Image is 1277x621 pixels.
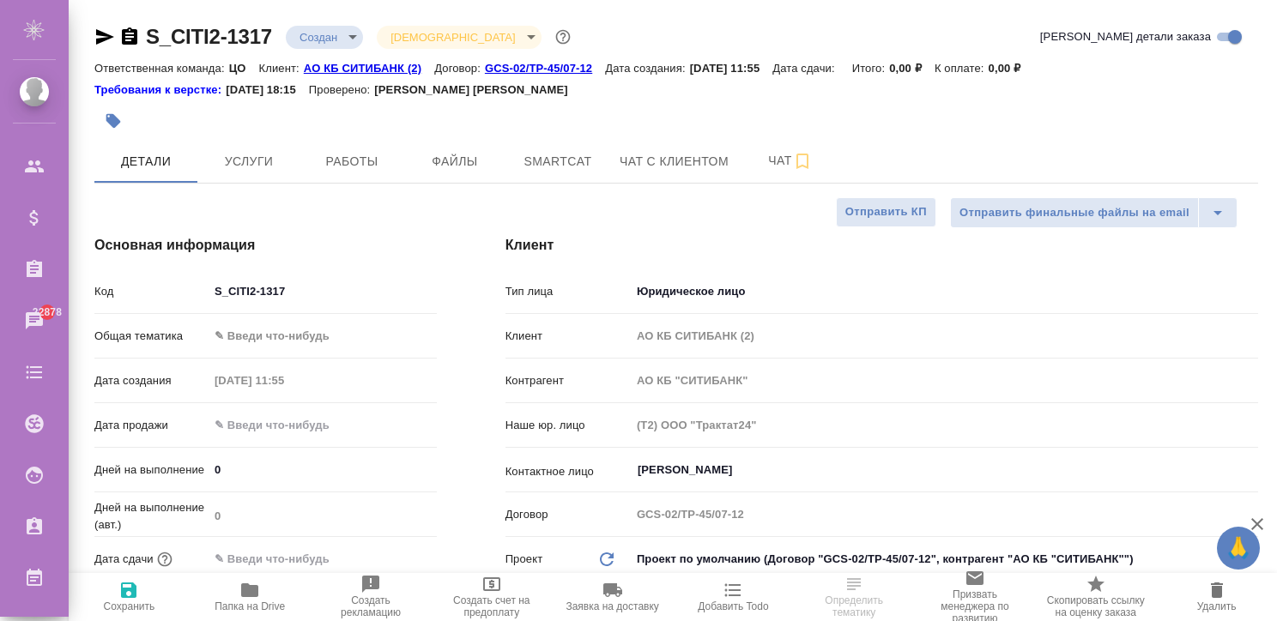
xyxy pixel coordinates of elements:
[485,60,605,75] a: GCS-02/TP-45/07-12
[698,600,768,612] span: Добавить Todo
[1156,573,1277,621] button: Удалить
[22,304,72,321] span: 22878
[374,81,581,99] p: [PERSON_NAME] [PERSON_NAME]
[605,62,689,75] p: Дата создания:
[792,151,813,172] svg: Подписаться
[505,463,631,480] p: Контактное лицо
[94,27,115,47] button: Скопировать ссылку для ЯМессенджера
[94,283,209,300] p: Код
[94,81,226,99] a: Требования к верстке:
[566,600,658,612] span: Заявка на доставку
[485,62,605,75] p: GCS-02/TP-45/07-12
[209,413,359,437] input: ✎ Введи что-нибудь
[209,503,437,528] input: Пустое поле
[209,322,437,351] div: ✎ Введи что-нибудь
[517,151,599,172] span: Smartcat
[552,26,574,48] button: Доп статусы указывают на важность/срочность заказа
[552,573,673,621] button: Заявка на доставку
[505,283,631,300] p: Тип лица
[1045,594,1146,618] span: Скопировать ссылку на оценку заказа
[69,573,190,621] button: Сохранить
[950,197,1238,228] div: split button
[749,150,832,172] span: Чат
[94,328,209,345] p: Общая тематика
[377,26,541,49] div: Создан
[505,328,631,345] p: Клиент
[94,417,209,434] p: Дата продажи
[631,277,1258,306] div: Юридическое лицо
[889,62,935,75] p: 0,00 ₽
[146,25,272,48] a: S_CITI2-1317
[94,62,229,75] p: Ответственная команда:
[690,62,773,75] p: [DATE] 11:55
[208,151,290,172] span: Услуги
[1035,573,1156,621] button: Скопировать ссылку на оценку заказа
[226,81,309,99] p: [DATE] 18:15
[229,62,259,75] p: ЦО
[505,551,543,568] p: Проект
[286,26,363,49] div: Создан
[105,151,187,172] span: Детали
[505,372,631,389] p: Контрагент
[959,203,1189,223] span: Отправить финальные файлы на email
[431,573,552,621] button: Создать счет на предоплату
[794,573,915,621] button: Определить тематику
[309,81,375,99] p: Проверено:
[385,30,520,45] button: [DEMOGRAPHIC_DATA]
[804,594,905,618] span: Определить тематику
[845,202,927,222] span: Отправить КП
[94,102,132,140] button: Добавить тэг
[915,573,1036,621] button: Призвать менеджера по развитию
[304,62,434,75] p: АО КБ СИТИБАНК (2)
[935,62,989,75] p: К оплате:
[154,548,176,570] button: Если добавить услуги и заполнить их объемом, то дата рассчитается автоматически
[950,197,1199,228] button: Отправить финальные файлы на email
[215,600,285,612] span: Папка на Drive
[1224,530,1253,566] span: 🙏
[1217,527,1260,570] button: 🙏
[772,62,838,75] p: Дата сдачи:
[311,573,432,621] button: Создать рекламацию
[505,417,631,434] p: Наше юр. лицо
[94,499,209,534] p: Дней на выполнение (авт.)
[836,197,936,227] button: Отправить КП
[94,81,226,99] div: Нажми, чтобы открыть папку с инструкцией
[304,60,434,75] a: АО КБ СИТИБАНК (2)
[631,502,1258,527] input: Пустое поле
[441,594,542,618] span: Создать счет на предоплату
[631,368,1258,393] input: Пустое поле
[414,151,496,172] span: Файлы
[4,299,64,342] a: 22878
[631,545,1258,574] div: Проект по умолчанию (Договор "GCS-02/TP-45/07-12", контрагент "АО КБ "СИТИБАНК"")
[94,372,209,389] p: Дата создания
[631,413,1258,437] input: Пустое поле
[209,546,359,571] input: ✎ Введи что-нибудь
[852,62,889,75] p: Итого:
[505,506,631,523] p: Договор
[215,328,416,345] div: ✎ Введи что-нибудь
[104,600,155,612] span: Сохранить
[1197,600,1237,612] span: Удалить
[294,30,342,45] button: Создан
[311,151,393,172] span: Работы
[94,551,154,568] p: Дата сдачи
[1040,28,1211,45] span: [PERSON_NAME] детали заказа
[620,151,729,172] span: Чат с клиентом
[1249,468,1252,472] button: Open
[505,235,1258,256] h4: Клиент
[259,62,304,75] p: Клиент:
[434,62,485,75] p: Договор:
[94,235,437,256] h4: Основная информация
[209,457,437,482] input: ✎ Введи что-нибудь
[989,62,1034,75] p: 0,00 ₽
[673,573,794,621] button: Добавить Todo
[190,573,311,621] button: Папка на Drive
[209,279,437,304] input: ✎ Введи что-нибудь
[94,461,209,479] p: Дней на выполнение
[119,27,140,47] button: Скопировать ссылку
[209,368,359,393] input: Пустое поле
[631,323,1258,348] input: Пустое поле
[321,594,421,618] span: Создать рекламацию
